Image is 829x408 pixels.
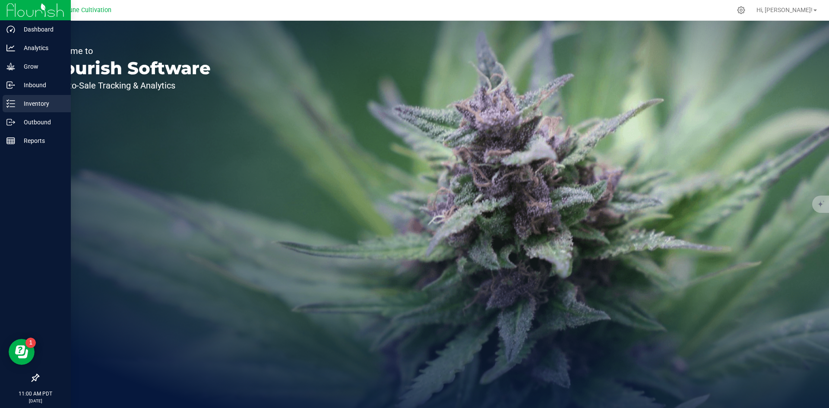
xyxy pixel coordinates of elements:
[736,6,747,14] div: Manage settings
[15,61,67,72] p: Grow
[47,47,211,55] p: Welcome to
[756,6,813,13] span: Hi, [PERSON_NAME]!
[15,24,67,35] p: Dashboard
[65,6,111,14] span: Dune Cultivation
[4,390,67,398] p: 11:00 AM PDT
[6,44,15,52] inline-svg: Analytics
[25,338,36,348] iframe: Resource center unread badge
[15,80,67,90] p: Inbound
[6,118,15,127] inline-svg: Outbound
[4,398,67,404] p: [DATE]
[47,81,211,90] p: Seed-to-Sale Tracking & Analytics
[6,136,15,145] inline-svg: Reports
[6,25,15,34] inline-svg: Dashboard
[15,117,67,127] p: Outbound
[47,60,211,77] p: Flourish Software
[15,43,67,53] p: Analytics
[6,81,15,89] inline-svg: Inbound
[15,98,67,109] p: Inventory
[15,136,67,146] p: Reports
[6,99,15,108] inline-svg: Inventory
[6,62,15,71] inline-svg: Grow
[9,339,35,365] iframe: Resource center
